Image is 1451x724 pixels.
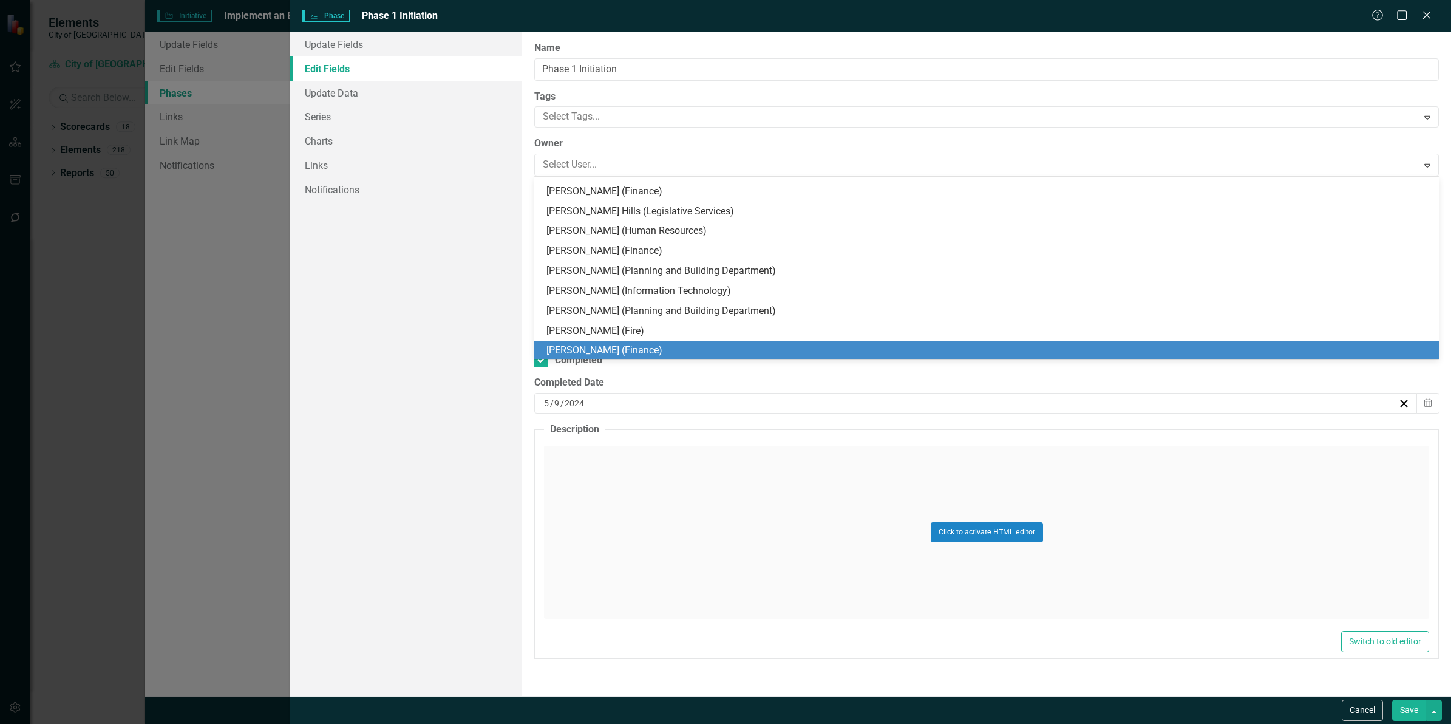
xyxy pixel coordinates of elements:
[302,10,350,22] span: Phase
[534,90,1439,104] label: Tags
[555,353,602,367] div: Completed
[560,398,564,409] span: /
[546,304,1432,318] div: [PERSON_NAME] (Planning and Building Department)
[290,177,522,202] a: Notifications
[546,205,1432,219] div: [PERSON_NAME] Hills (Legislative Services)
[534,41,1439,55] label: Name
[290,104,522,129] a: Series
[290,153,522,177] a: Links
[362,10,438,21] span: Phase 1 Initiation
[1392,700,1426,721] button: Save
[546,344,1432,358] div: [PERSON_NAME] (Finance)
[550,398,554,409] span: /
[1341,631,1429,652] button: Switch to old editor
[290,81,522,105] a: Update Data
[544,423,605,437] legend: Description
[534,137,1439,151] label: Owner
[534,376,1439,390] div: Completed Date
[546,284,1432,298] div: [PERSON_NAME] (Information Technology)
[290,56,522,81] a: Edit Fields
[546,224,1432,238] div: [PERSON_NAME] (Human Resources)
[534,58,1439,81] input: Phase Name
[546,185,1432,199] div: [PERSON_NAME] (Finance)
[546,244,1432,258] div: [PERSON_NAME] (Finance)
[931,522,1043,542] button: Click to activate HTML editor
[1342,700,1383,721] button: Cancel
[290,129,522,153] a: Charts
[546,264,1432,278] div: [PERSON_NAME] (Planning and Building Department)
[546,324,1432,338] div: [PERSON_NAME] (Fire)
[290,32,522,56] a: Update Fields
